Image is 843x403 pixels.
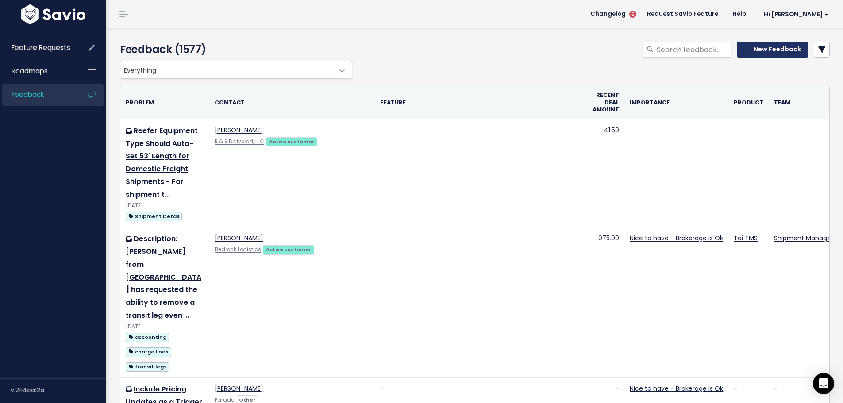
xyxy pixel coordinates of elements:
a: Feature Requests [2,38,73,58]
span: Changelog [590,11,626,17]
span: charge lines [126,347,171,357]
div: Open Intercom Messenger [813,373,834,394]
a: Request Savio Feature [640,8,725,21]
a: Roadmaps [2,61,73,81]
img: logo-white.9d6f32f41409.svg [19,4,88,24]
span: Feature Requests [12,43,70,52]
span: Shipment Detail [126,212,182,221]
a: Bedrock Logistics [215,246,261,253]
span: transit legs [126,362,169,372]
strong: Active customer [266,246,312,253]
a: transit legs [126,361,169,372]
a: Description: [PERSON_NAME] from [GEOGRAPHIC_DATA] has requested the ability to remove a transit l... [126,234,201,320]
th: Feature [375,86,587,119]
a: Reefer Equipment Type Should Auto-Set 53' Length for Domestic Freight Shipments - For shipment t… [126,126,198,200]
div: v.2114ca12a [11,379,106,402]
span: Feedback [12,90,44,99]
a: New Feedback [737,42,808,58]
a: [PERSON_NAME] [215,126,263,134]
a: R & S Delivered, LLC [215,138,264,145]
td: - [375,227,587,378]
a: accounting [126,331,169,342]
a: Tai TMS [734,234,758,242]
th: Problem [120,86,209,119]
a: [PERSON_NAME] [215,234,263,242]
a: Hi [PERSON_NAME] [753,8,836,21]
th: Recent deal amount [587,86,624,119]
th: Product [728,86,769,119]
a: Shipment Detail [126,211,182,222]
a: Active customer [263,245,314,253]
th: Contact [209,86,375,119]
span: Hi [PERSON_NAME] [764,11,829,18]
a: Active customer [266,137,317,146]
th: Importance [624,86,728,119]
span: Everything [120,61,352,79]
div: [DATE] [126,201,204,211]
td: 975.00 [587,227,624,378]
span: Roadmaps [12,66,48,76]
td: 41.50 [587,119,624,227]
div: [DATE] [126,322,204,331]
a: [PERSON_NAME] [215,384,263,393]
strong: Active customer [269,138,315,145]
td: - [624,119,728,227]
td: - [375,119,587,227]
h4: Feedback (1577) [120,42,348,58]
span: accounting [126,333,169,342]
a: charge lines [126,346,171,357]
td: - [728,119,769,227]
span: Everything [120,61,334,78]
a: Nice to have - Brokerage is Ok [630,234,723,242]
input: Search feedback... [656,42,731,58]
a: Feedback [2,84,73,105]
span: 5 [629,11,636,18]
a: Nice to have - Brokerage is Ok [630,384,723,393]
a: Help [725,8,753,21]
